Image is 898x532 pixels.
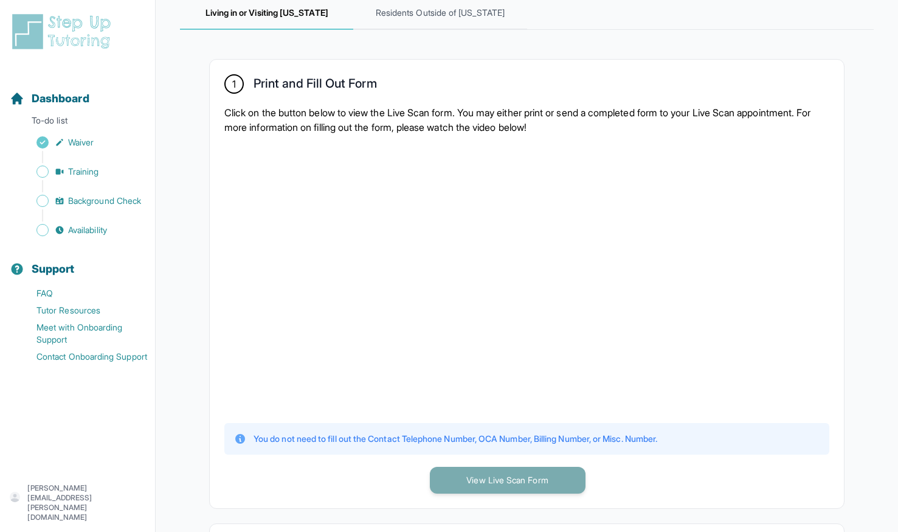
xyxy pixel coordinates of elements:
img: logo [10,12,118,51]
a: Background Check [10,192,155,209]
p: To-do list [5,114,150,131]
button: Dashboard [5,71,150,112]
button: View Live Scan Form [430,467,585,494]
span: Dashboard [32,90,89,107]
button: [PERSON_NAME][EMAIL_ADDRESS][PERSON_NAME][DOMAIN_NAME] [10,483,145,522]
a: View Live Scan Form [430,474,585,486]
iframe: YouTube video player [224,144,650,411]
a: Meet with Onboarding Support [10,319,155,348]
h2: Print and Fill Out Form [254,76,377,96]
p: Click on the button below to view the Live Scan form. You may either print or send a completed fo... [224,105,829,135]
span: Availability [68,224,107,236]
span: Background Check [68,195,141,207]
button: Support [5,241,150,282]
a: Waiver [10,134,155,151]
a: Training [10,163,155,180]
a: FAQ [10,285,155,302]
a: Contact Onboarding Support [10,348,155,365]
span: Support [32,261,75,278]
p: [PERSON_NAME][EMAIL_ADDRESS][PERSON_NAME][DOMAIN_NAME] [27,483,145,522]
a: Availability [10,222,155,239]
span: Training [68,166,99,178]
span: 1 [232,77,236,91]
span: Waiver [68,136,94,149]
a: Tutor Resources [10,302,155,319]
p: You do not need to fill out the Contact Telephone Number, OCA Number, Billing Number, or Misc. Nu... [254,433,657,445]
a: Dashboard [10,90,89,107]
